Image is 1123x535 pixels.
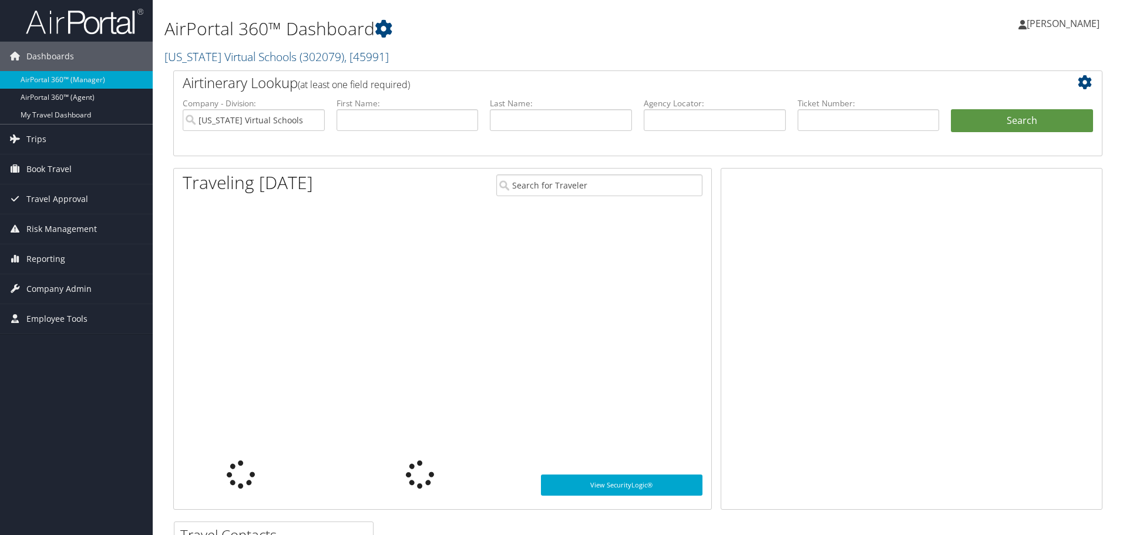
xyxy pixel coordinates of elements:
img: airportal-logo.png [26,8,143,35]
span: Book Travel [26,154,72,184]
label: Last Name: [490,97,632,109]
span: ( 302079 ) [300,49,344,65]
label: Company - Division: [183,97,325,109]
button: Search [951,109,1093,133]
a: View SecurityLogic® [541,475,702,496]
label: Agency Locator: [644,97,786,109]
span: , [ 45991 ] [344,49,389,65]
span: [PERSON_NAME] [1027,17,1100,30]
h1: AirPortal 360™ Dashboard [164,16,796,41]
span: Dashboards [26,42,74,71]
label: Ticket Number: [798,97,940,109]
span: Employee Tools [26,304,88,334]
span: Reporting [26,244,65,274]
h1: Traveling [DATE] [183,170,313,195]
span: (at least one field required) [298,78,410,91]
a: [PERSON_NAME] [1018,6,1111,41]
input: Search for Traveler [496,174,702,196]
span: Travel Approval [26,184,88,214]
a: [US_STATE] Virtual Schools [164,49,389,65]
span: Trips [26,125,46,154]
span: Company Admin [26,274,92,304]
span: Risk Management [26,214,97,244]
label: First Name: [337,97,479,109]
h2: Airtinerary Lookup [183,73,1016,93]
